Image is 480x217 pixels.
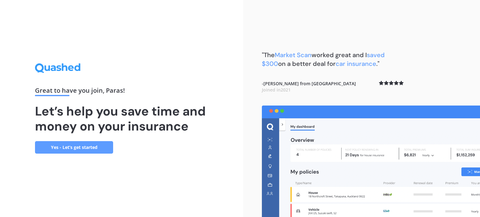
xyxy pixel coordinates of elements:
[262,87,291,93] span: Joined in 2021
[262,81,356,93] b: - [PERSON_NAME] from [GEOGRAPHIC_DATA]
[262,106,480,217] img: dashboard.webp
[35,141,113,154] a: Yes - Let’s get started
[35,87,208,96] div: Great to have you join , Paras !
[275,51,312,59] span: Market Scan
[35,104,208,134] h1: Let’s help you save time and money on your insurance
[336,60,376,68] span: car insurance
[262,51,385,68] b: "The worked great and I on a better deal for ."
[262,51,385,68] span: saved $300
